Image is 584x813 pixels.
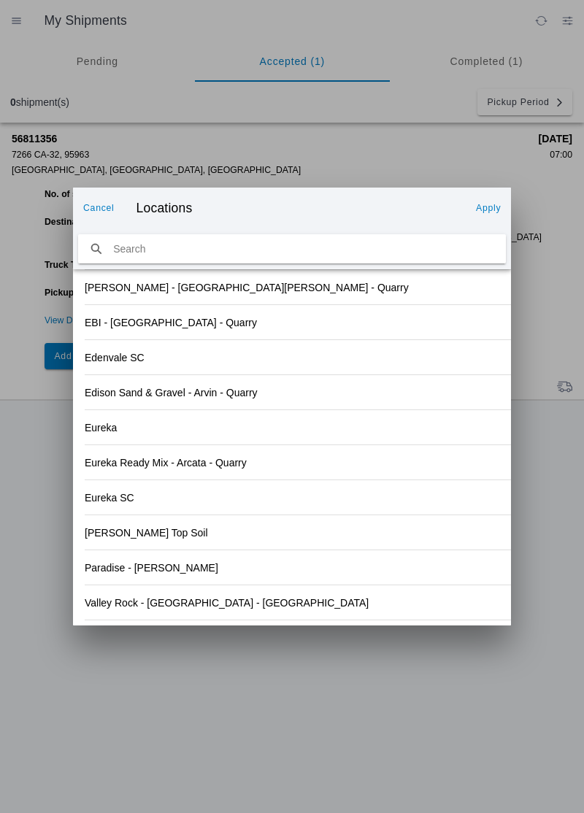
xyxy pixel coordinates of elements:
ion-item: [PERSON_NAME] - [GEOGRAPHIC_DATA][PERSON_NAME] - Quarry [73,270,511,305]
ion-item: Paradise - [PERSON_NAME] [73,550,511,585]
ion-button: Cancel [77,196,120,220]
ion-item: Edenvale SC [73,340,511,375]
ion-item: Valley Rock - [GEOGRAPHIC_DATA] - [GEOGRAPHIC_DATA] [73,585,511,620]
ion-item: Eureka Ready Mix - Arcata - Quarry [73,445,511,480]
input: search text [78,234,506,264]
ion-item: EBI - [GEOGRAPHIC_DATA] - Quarry [73,305,511,340]
ion-title: Locations [122,201,469,216]
ion-button: Apply [470,196,507,220]
ion-item: Eureka SC [73,480,511,515]
ion-item: [PERSON_NAME] Top Soil [73,515,511,550]
ion-item: Edison Sand & Gravel - Arvin - Quarry [73,375,511,410]
ion-item: Eureka [73,410,511,445]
